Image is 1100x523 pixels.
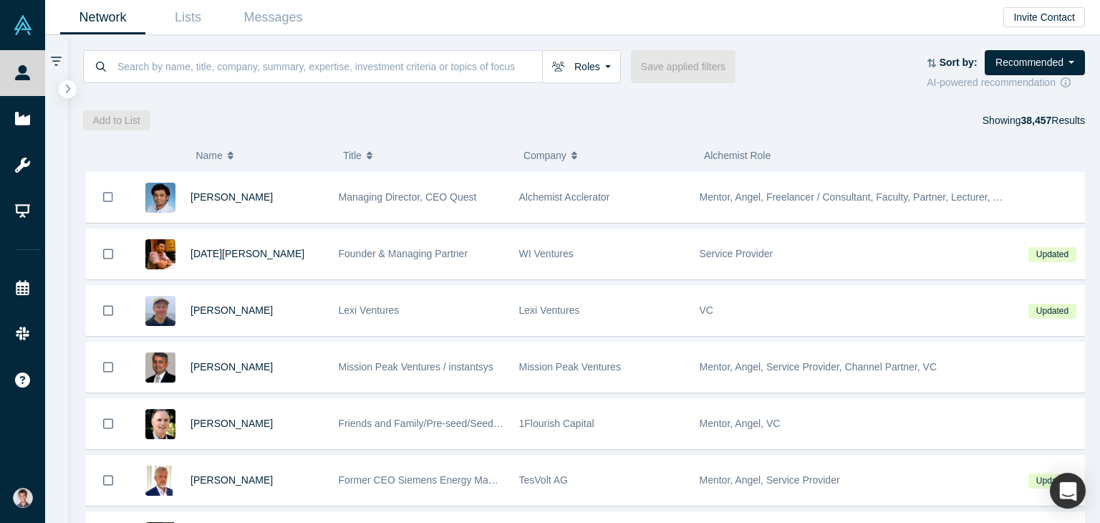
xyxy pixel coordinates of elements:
span: Results [1021,115,1085,126]
span: Service Provider [700,248,773,259]
span: Title [343,140,362,171]
img: Vipin Chawla's Profile Image [145,352,175,383]
img: Ralf Christian's Profile Image [145,466,175,496]
button: Bookmark [86,342,130,392]
button: Name [196,140,328,171]
img: David Lane's Profile Image [145,409,175,439]
span: Friends and Family/Pre-seed/Seed Angel and VC Investor [339,418,597,429]
a: Messages [231,1,316,34]
button: Bookmark [86,286,130,335]
a: [DATE][PERSON_NAME] [190,248,304,259]
button: Add to List [83,110,150,130]
button: Bookmark [86,456,130,505]
button: Bookmark [86,229,130,279]
span: Updated [1028,304,1076,319]
span: WI Ventures [519,248,574,259]
a: [PERSON_NAME] [190,304,273,316]
span: Alchemist Role [704,150,771,161]
strong: Sort by: [940,57,978,68]
span: Managing Director, CEO Quest [339,191,477,203]
a: [PERSON_NAME] [190,361,273,373]
a: Network [60,1,145,34]
img: Kartik Agnihotri's Profile Image [145,239,175,269]
span: Updated [1028,247,1076,262]
a: [PERSON_NAME] [190,474,273,486]
img: Gnani Palanikumar's Profile Image [145,183,175,213]
span: Former CEO Siemens Energy Management Division of SIEMENS AG [339,474,647,486]
span: Mentor, Angel, VC [700,418,781,429]
button: Title [343,140,508,171]
a: [PERSON_NAME] [190,191,273,203]
button: Invite Contact [1003,7,1085,27]
img: Jonah Probell's Profile Image [145,296,175,326]
span: Lexi Ventures [339,304,400,316]
span: Lexi Ventures [519,304,580,316]
span: Mission Peak Ventures [519,361,621,373]
span: Name [196,140,222,171]
div: AI-powered recommendation [927,75,1085,90]
span: Founder & Managing Partner [339,248,468,259]
span: Mentor, Angel, Service Provider [700,474,840,486]
span: VC [700,304,713,316]
span: TesVolt AG [519,474,568,486]
a: [PERSON_NAME] [190,418,273,429]
span: Mentor, Angel, Freelancer / Consultant, Faculty, Partner, Lecturer, VC [700,191,1007,203]
input: Search by name, title, company, summary, expertise, investment criteria or topics of focus [116,49,542,83]
button: Roles [542,50,621,83]
span: Mentor, Angel, Service Provider, Channel Partner, VC [700,361,937,373]
span: Updated [1028,474,1076,489]
button: Company [524,140,689,171]
span: 1Flourish Capital [519,418,594,429]
button: Recommended [985,50,1085,75]
button: Save applied filters [631,50,735,83]
button: Bookmark [86,172,130,222]
button: Bookmark [86,399,130,448]
span: Alchemist Acclerator [519,191,610,203]
span: Company [524,140,566,171]
span: Mission Peak Ventures / instantsys [339,361,493,373]
img: Alchemist Vault Logo [13,15,33,35]
a: Lists [145,1,231,34]
img: Satyam Goel's Account [13,488,33,508]
strong: 38,457 [1021,115,1051,126]
div: Showing [983,110,1085,130]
